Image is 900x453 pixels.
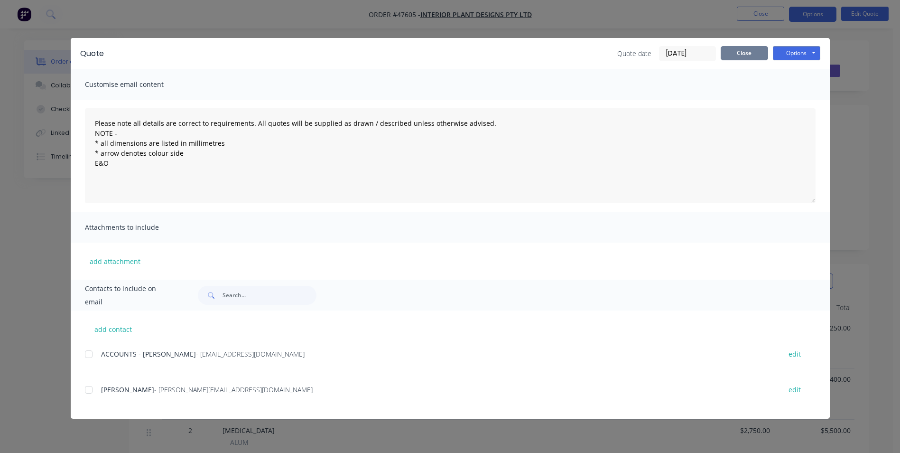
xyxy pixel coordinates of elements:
[85,254,145,268] button: add attachment
[783,348,807,360] button: edit
[783,383,807,396] button: edit
[85,221,189,234] span: Attachments to include
[721,46,768,60] button: Close
[85,282,175,309] span: Contacts to include on email
[773,46,820,60] button: Options
[101,349,196,359] span: ACCOUNTS - [PERSON_NAME]
[196,349,305,359] span: - [EMAIL_ADDRESS][DOMAIN_NAME]
[101,385,154,394] span: [PERSON_NAME]
[85,78,189,91] span: Customise email content
[617,48,651,58] span: Quote date
[85,108,816,203] textarea: Please note all details are correct to requirements. All quotes will be supplied as drawn / descr...
[85,322,142,336] button: add contact
[154,385,313,394] span: - [PERSON_NAME][EMAIL_ADDRESS][DOMAIN_NAME]
[80,48,104,59] div: Quote
[223,286,316,305] input: Search...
